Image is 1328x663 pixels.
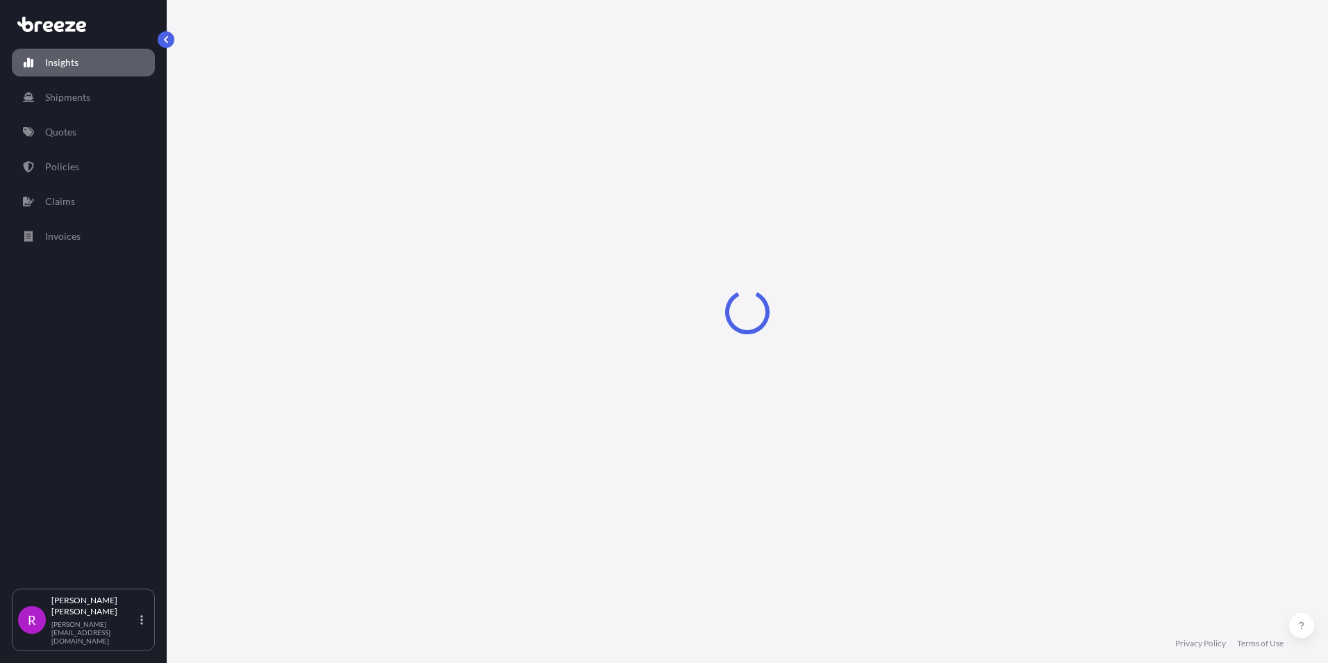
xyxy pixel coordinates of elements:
[45,160,79,174] p: Policies
[45,90,90,104] p: Shipments
[12,153,155,181] a: Policies
[51,620,138,645] p: [PERSON_NAME][EMAIL_ADDRESS][DOMAIN_NAME]
[12,222,155,250] a: Invoices
[51,595,138,617] p: [PERSON_NAME] [PERSON_NAME]
[45,229,81,243] p: Invoices
[45,56,78,69] p: Insights
[28,613,36,627] span: R
[1237,638,1284,649] a: Terms of Use
[1175,638,1226,649] a: Privacy Policy
[12,49,155,76] a: Insights
[45,125,76,139] p: Quotes
[12,118,155,146] a: Quotes
[45,195,75,208] p: Claims
[12,83,155,111] a: Shipments
[12,188,155,215] a: Claims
